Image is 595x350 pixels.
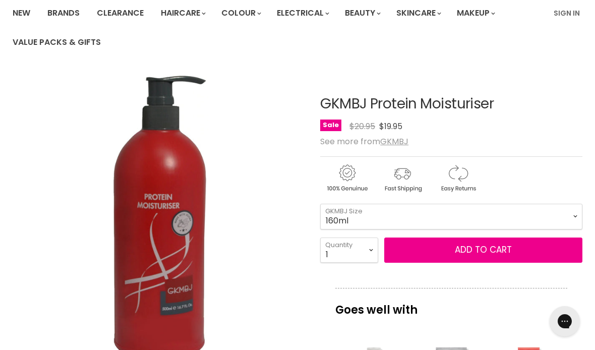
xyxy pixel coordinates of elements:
a: New [5,3,38,24]
button: Add to cart [384,238,582,263]
a: Colour [214,3,267,24]
a: Value Packs & Gifts [5,32,108,53]
iframe: Gorgias live chat messenger [545,303,585,340]
a: Sign In [548,3,586,24]
a: Makeup [449,3,501,24]
select: Quantity [320,238,378,263]
a: GKMBJ [380,136,408,147]
a: Electrical [269,3,335,24]
span: $20.95 [349,121,375,132]
img: genuine.gif [320,163,374,194]
span: Add to cart [455,244,512,256]
img: shipping.gif [376,163,429,194]
a: Brands [40,3,87,24]
span: $19.95 [379,121,402,132]
span: See more from [320,136,408,147]
span: Sale [320,120,341,131]
h1: GKMBJ Protein Moisturiser [320,96,582,112]
p: Goes well with [335,288,567,321]
a: Haircare [153,3,212,24]
a: Clearance [89,3,151,24]
a: Skincare [389,3,447,24]
img: returns.gif [431,163,485,194]
a: Beauty [337,3,387,24]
